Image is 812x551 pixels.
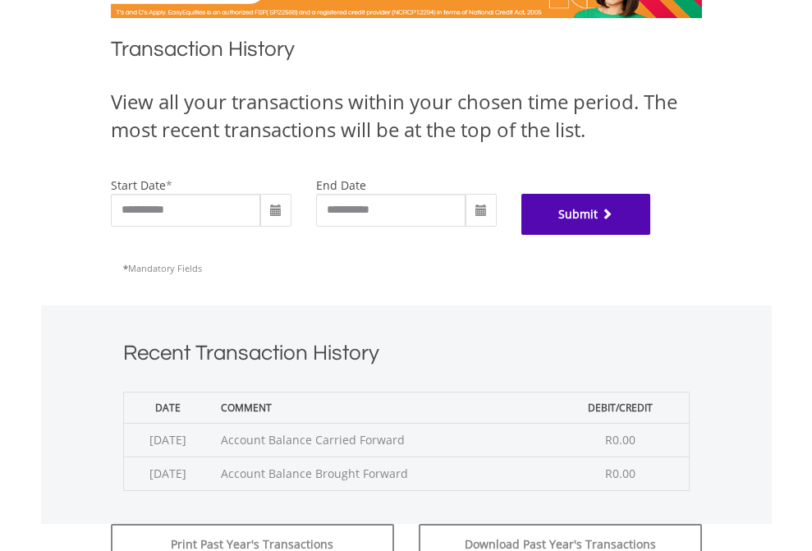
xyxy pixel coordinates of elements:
[123,338,690,375] h1: Recent Transaction History
[111,88,702,145] div: View all your transactions within your chosen time period. The most recent transactions will be a...
[111,177,166,193] label: start date
[123,392,213,423] th: Date
[316,177,366,193] label: end date
[553,392,689,423] th: Debit/Credit
[213,423,553,457] td: Account Balance Carried Forward
[605,432,635,448] span: R0.00
[123,262,202,274] span: Mandatory Fields
[111,34,702,71] h1: Transaction History
[605,466,635,481] span: R0.00
[123,423,213,457] td: [DATE]
[123,457,213,490] td: [DATE]
[521,194,651,235] button: Submit
[213,457,553,490] td: Account Balance Brought Forward
[213,392,553,423] th: Comment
